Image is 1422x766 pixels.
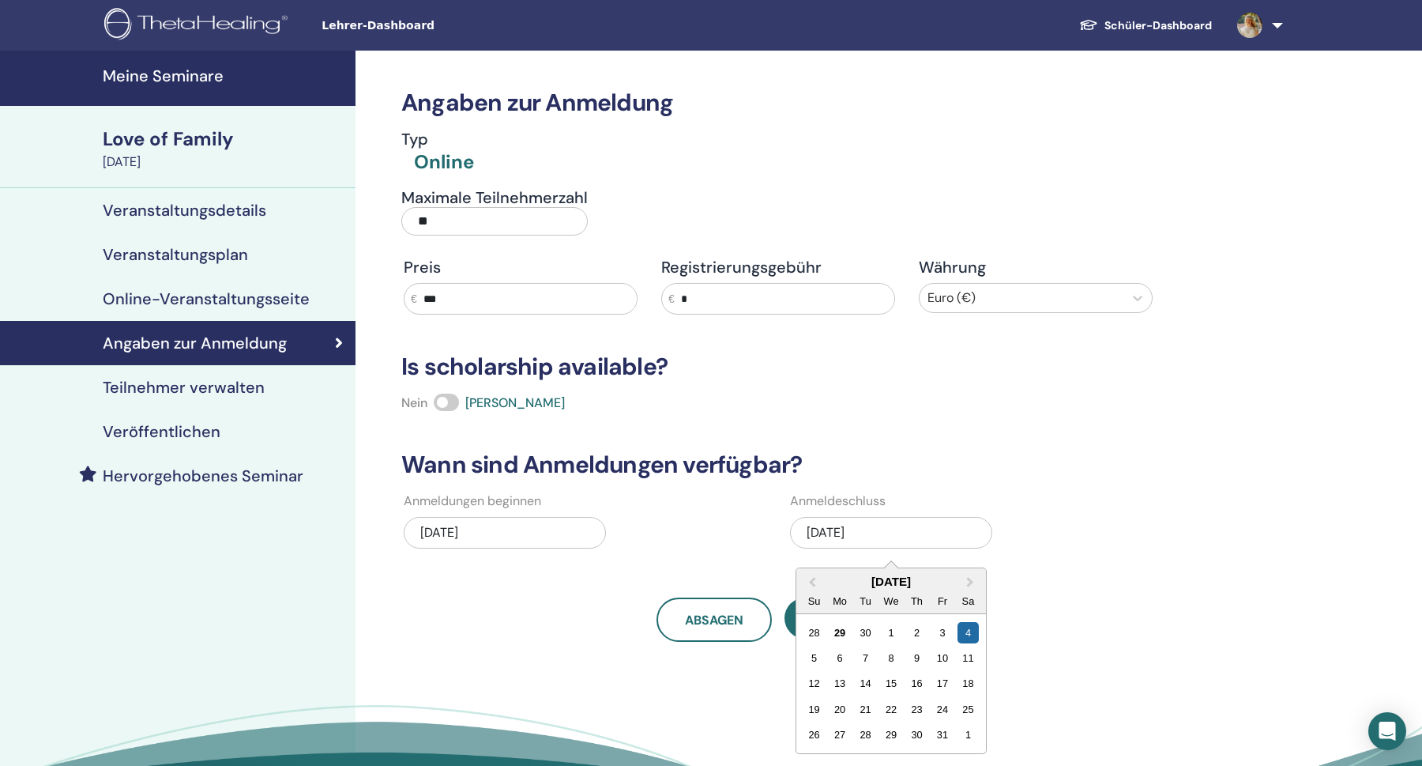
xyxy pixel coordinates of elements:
button: Previous Month [798,570,823,595]
div: [DATE] [404,517,606,549]
h4: Veranstaltungsdetails [103,201,266,220]
div: Choose Saturday, October 4th, 2025 [957,622,979,643]
div: Choose Sunday, September 28th, 2025 [803,622,825,643]
div: Choose Saturday, October 25th, 2025 [957,699,979,720]
h4: Veröffentlichen [103,422,220,441]
img: graduation-cap-white.svg [1079,18,1098,32]
button: Next Month [959,570,984,595]
div: Choose Sunday, October 19th, 2025 [803,699,825,720]
h4: Typ [401,130,474,149]
h4: Online-Veranstaltungsseite [103,289,310,308]
div: Choose Thursday, October 30th, 2025 [906,725,927,746]
div: [DATE] [796,575,986,588]
div: Choose Tuesday, October 14th, 2025 [855,674,876,695]
div: Choose Friday, October 31st, 2025 [931,725,953,746]
h4: Hervorgehobenes Seminar [103,466,303,485]
div: Choose Sunday, October 12th, 2025 [803,674,825,695]
div: Choose Monday, October 6th, 2025 [829,647,850,669]
a: Schüler-Dashboard [1066,11,1224,40]
div: Choose Wednesday, October 22nd, 2025 [880,699,901,720]
div: Choose Tuesday, October 28th, 2025 [855,725,876,746]
img: logo.png [104,8,293,43]
h3: Is scholarship available? [392,353,1164,381]
button: Speichern [784,598,900,639]
img: default.jpg [1237,13,1262,38]
span: € [411,291,417,308]
h4: Angaben zur Anmeldung [103,334,287,353]
div: Open Intercom Messenger [1368,712,1406,750]
h4: Maximale Teilnehmerzahl [401,188,588,207]
div: Choose Thursday, October 16th, 2025 [906,674,927,695]
div: Choose Thursday, October 2nd, 2025 [906,622,927,643]
div: Choose Wednesday, October 29th, 2025 [880,725,901,746]
div: Choose Saturday, October 11th, 2025 [957,647,979,669]
div: Choose Monday, October 20th, 2025 [829,699,850,720]
div: [DATE] [103,153,346,172]
div: Choose Thursday, October 9th, 2025 [906,647,927,669]
input: Maximale Teilnehmerzahl [401,207,588,236]
div: Choose Friday, October 3rd, 2025 [931,622,953,643]
div: Tu [855,591,876,612]
h4: Preis [404,258,638,277]
div: Choose Monday, October 27th, 2025 [829,725,850,746]
a: Love of Family[DATE] [93,126,355,172]
div: Choose Monday, October 13th, 2025 [829,674,850,695]
div: We [880,591,901,612]
div: Su [803,591,825,612]
div: Choose Sunday, October 26th, 2025 [803,725,825,746]
span: [PERSON_NAME] [465,394,565,411]
h4: Veranstaltungsplan [103,245,248,264]
div: Choose Saturday, October 18th, 2025 [957,674,979,695]
div: Sa [957,591,979,612]
span: Lehrer-Dashboard [322,17,559,34]
h3: Wann sind Anmeldungen verfügbar? [392,451,1164,479]
span: € [668,291,675,308]
div: Choose Friday, October 10th, 2025 [931,647,953,669]
h4: Meine Seminare [103,66,346,85]
h4: Registrierungsgebühr [661,258,895,277]
div: Choose Tuesday, September 30th, 2025 [855,622,876,643]
div: Mo [829,591,850,612]
div: Choose Wednesday, October 15th, 2025 [880,674,901,695]
span: Absagen [685,612,743,628]
h4: Teilnehmer verwalten [103,378,265,397]
div: Choose Tuesday, October 21st, 2025 [855,699,876,720]
div: Th [906,591,927,612]
h3: Angaben zur Anmeldung [392,89,1164,117]
div: Month October, 2025 [801,620,980,748]
div: Choose Sunday, October 5th, 2025 [803,647,825,669]
div: Choose Tuesday, October 7th, 2025 [855,647,876,669]
div: Choose Wednesday, October 8th, 2025 [880,647,901,669]
label: Anmeldeschluss [790,492,886,511]
div: Choose Friday, October 24th, 2025 [931,699,953,720]
h4: Währung [919,258,1153,277]
div: Love of Family [103,126,346,153]
div: Choose Friday, October 17th, 2025 [931,674,953,695]
div: Choose Thursday, October 23rd, 2025 [906,699,927,720]
div: Choose Saturday, November 1st, 2025 [957,725,979,746]
div: Choose Date [796,568,987,754]
div: Online [414,149,474,175]
label: Anmeldungen beginnen [404,492,541,511]
a: Absagen [656,598,772,642]
div: Choose Monday, September 29th, 2025 [829,622,850,643]
span: Nein [401,394,427,411]
div: Fr [931,591,953,612]
div: [DATE] [790,517,992,549]
div: Choose Wednesday, October 1st, 2025 [880,622,901,643]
